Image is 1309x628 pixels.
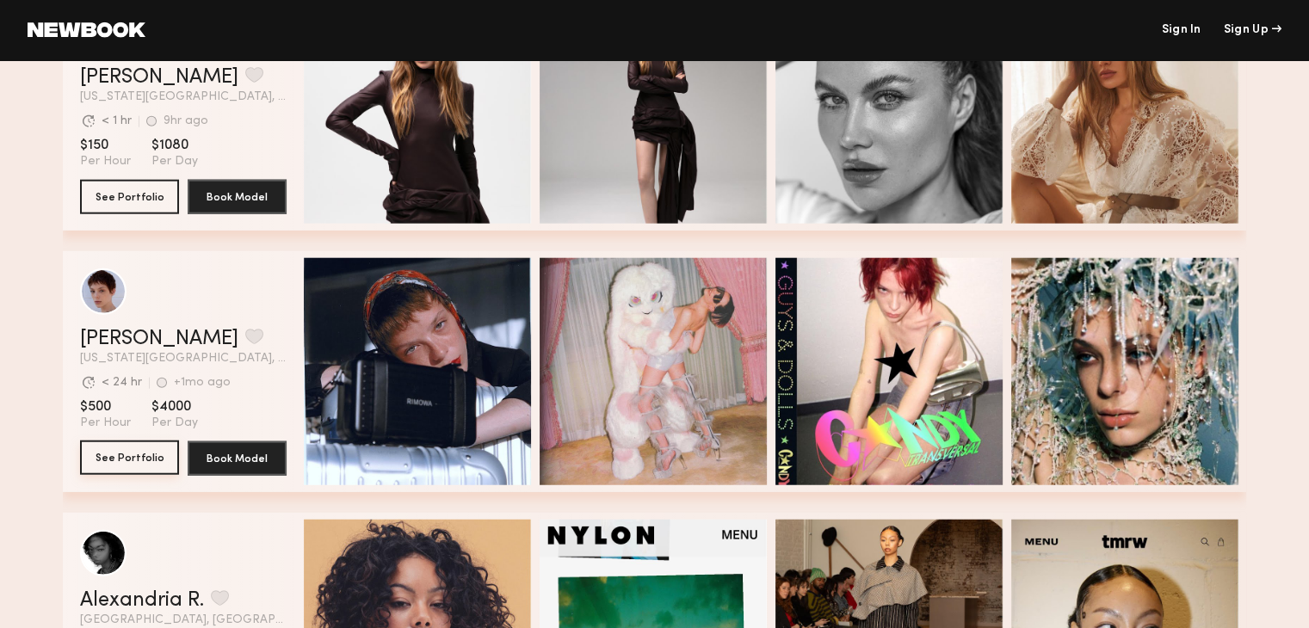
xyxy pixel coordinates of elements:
div: < 24 hr [102,377,142,389]
button: Book Model [188,441,287,476]
span: [GEOGRAPHIC_DATA], [GEOGRAPHIC_DATA] [80,614,287,626]
div: Sign Up [1224,24,1281,36]
span: $150 [80,137,131,154]
a: [PERSON_NAME] [80,329,238,349]
a: See Portfolio [80,441,179,476]
span: $1080 [151,137,198,154]
a: Sign In [1161,24,1201,36]
span: Per Day [151,154,198,169]
span: [US_STATE][GEOGRAPHIC_DATA], [GEOGRAPHIC_DATA] [80,353,287,365]
span: [US_STATE][GEOGRAPHIC_DATA], [GEOGRAPHIC_DATA] [80,91,287,103]
span: $500 [80,398,131,416]
button: See Portfolio [80,180,179,214]
div: 9hr ago [164,115,208,127]
span: Per Hour [80,154,131,169]
div: +1mo ago [174,377,231,389]
span: $4000 [151,398,198,416]
span: Per Hour [80,416,131,431]
span: Per Day [151,416,198,431]
button: See Portfolio [80,440,179,475]
button: Book Model [188,180,287,214]
div: < 1 hr [102,115,132,127]
a: Alexandria R. [80,590,204,611]
a: [PERSON_NAME] [80,67,238,88]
